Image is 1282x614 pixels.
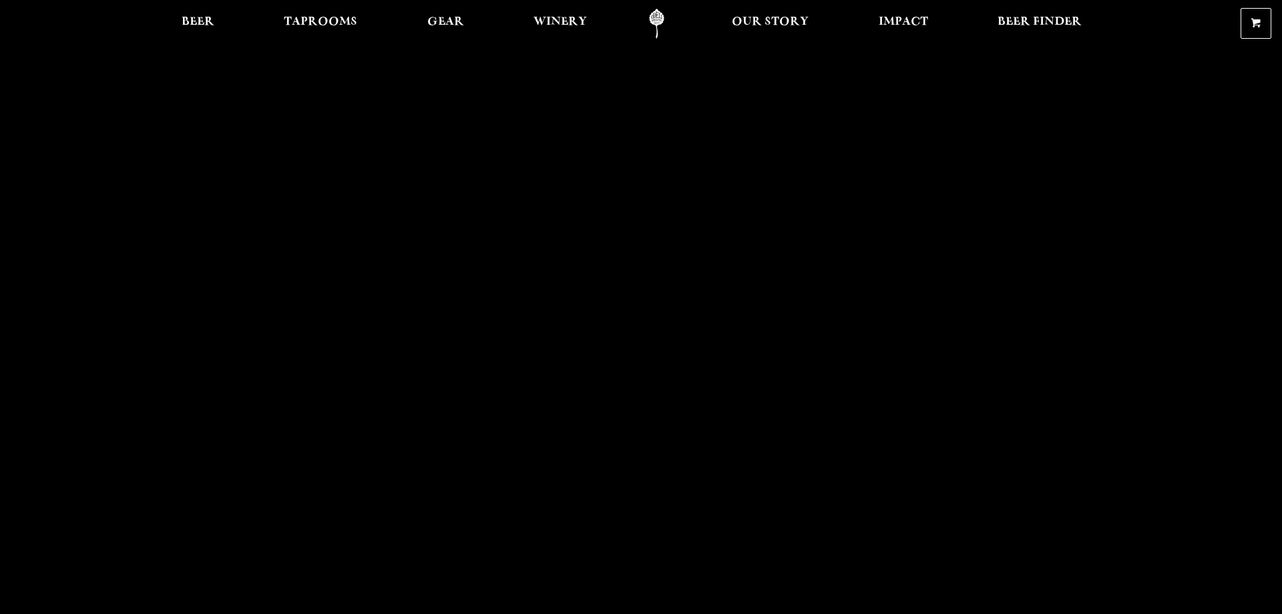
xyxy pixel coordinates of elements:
span: Our Story [732,17,809,27]
span: Winery [533,17,587,27]
a: Gear [419,9,473,39]
a: Our Story [723,9,817,39]
span: Taprooms [284,17,357,27]
span: Impact [879,17,928,27]
a: Impact [870,9,937,39]
a: Beer [173,9,223,39]
span: Gear [427,17,464,27]
a: Beer Finder [989,9,1090,39]
a: Winery [525,9,596,39]
a: Odell Home [632,9,682,39]
span: Beer Finder [998,17,1082,27]
span: Beer [182,17,214,27]
a: Taprooms [275,9,366,39]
